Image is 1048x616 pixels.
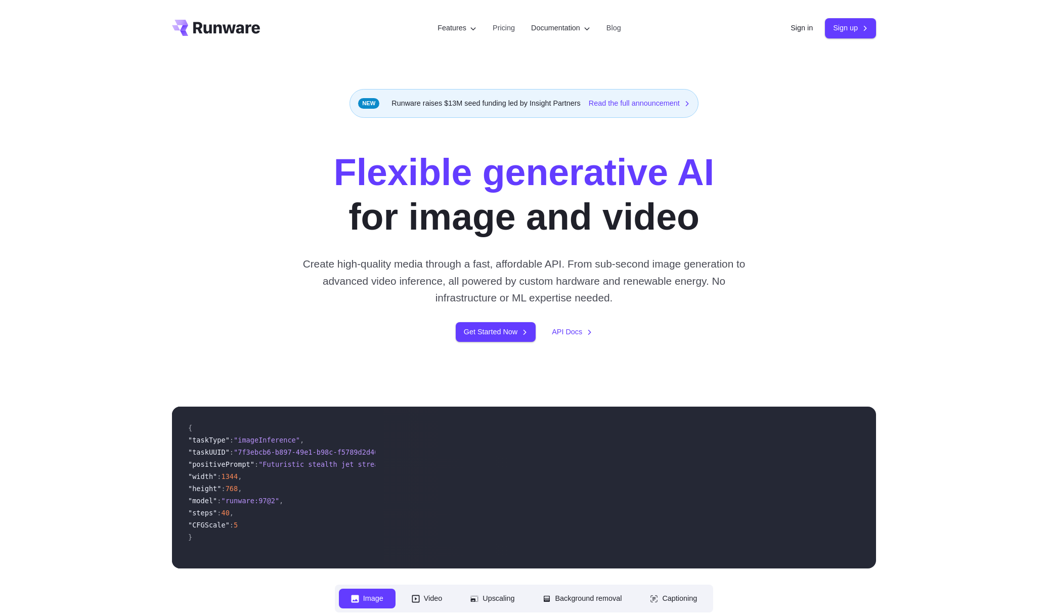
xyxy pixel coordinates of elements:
span: "Futuristic stealth jet streaking through a neon-lit cityscape with glowing purple exhaust" [258,460,635,468]
span: "height" [188,485,221,493]
span: : [217,472,221,480]
span: 1344 [221,472,238,480]
span: , [230,509,234,517]
a: Go to / [172,20,260,36]
button: Background removal [531,589,634,608]
button: Image [339,589,396,608]
span: , [238,472,242,480]
span: : [217,509,221,517]
span: 768 [226,485,238,493]
span: "positivePrompt" [188,460,254,468]
a: Sign up [825,18,876,38]
span: } [188,533,192,541]
h1: for image and video [334,150,714,239]
a: Get Started Now [456,322,536,342]
a: Pricing [493,22,515,34]
span: { [188,424,192,432]
a: Blog [606,22,621,34]
span: "taskType" [188,436,230,444]
span: , [238,485,242,493]
button: Upscaling [458,589,527,608]
span: "width" [188,472,217,480]
a: API Docs [552,326,592,338]
button: Captioning [638,589,709,608]
span: "steps" [188,509,217,517]
p: Create high-quality media through a fast, affordable API. From sub-second image generation to adv... [299,255,750,306]
span: : [254,460,258,468]
strong: Flexible generative AI [334,152,714,193]
span: 5 [234,521,238,529]
span: : [230,448,234,456]
span: "runware:97@2" [221,497,279,505]
span: "model" [188,497,217,505]
label: Features [438,22,476,34]
label: Documentation [531,22,590,34]
span: "7f3ebcb6-b897-49e1-b98c-f5789d2d40d7" [234,448,391,456]
span: "taskUUID" [188,448,230,456]
span: , [300,436,304,444]
span: "imageInference" [234,436,300,444]
div: Runware raises $13M seed funding led by Insight Partners [350,89,698,118]
span: : [221,485,225,493]
span: : [230,521,234,529]
a: Sign in [791,22,813,34]
span: "CFGScale" [188,521,230,529]
span: : [230,436,234,444]
span: 40 [221,509,229,517]
button: Video [400,589,455,608]
span: , [279,497,283,505]
a: Read the full announcement [589,98,690,109]
span: : [217,497,221,505]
